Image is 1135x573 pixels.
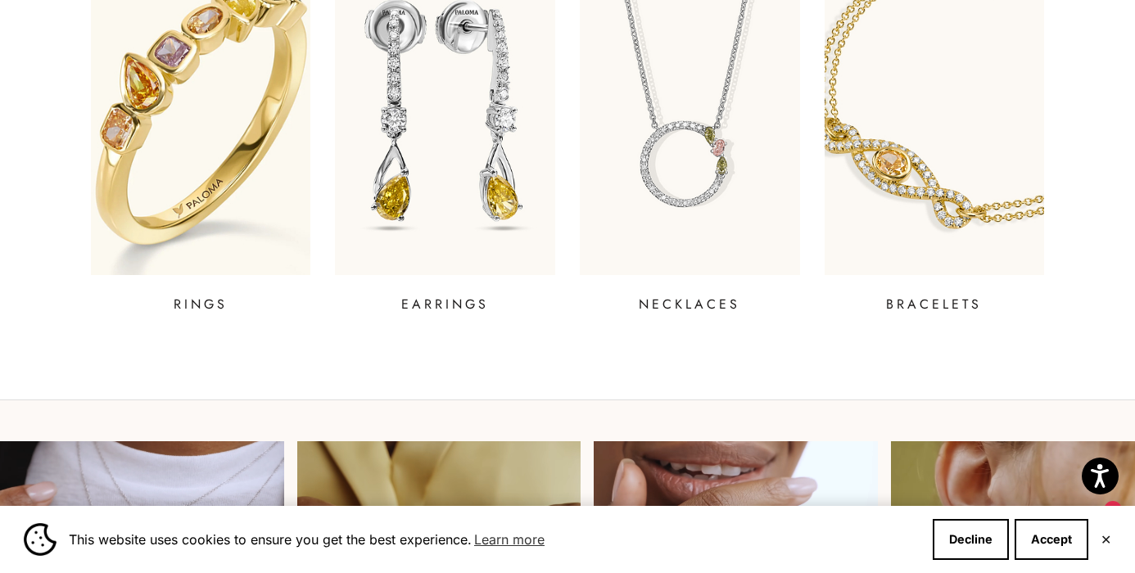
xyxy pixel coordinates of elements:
[401,295,489,314] p: EARRINGS
[24,523,57,556] img: Cookie banner
[886,295,982,314] p: BRACELETS
[174,295,228,314] p: RINGS
[1101,535,1111,544] button: Close
[69,527,920,552] span: This website uses cookies to ensure you get the best experience.
[933,519,1009,560] button: Decline
[472,527,547,552] a: Learn more
[1015,519,1088,560] button: Accept
[639,295,740,314] p: NECKLACES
